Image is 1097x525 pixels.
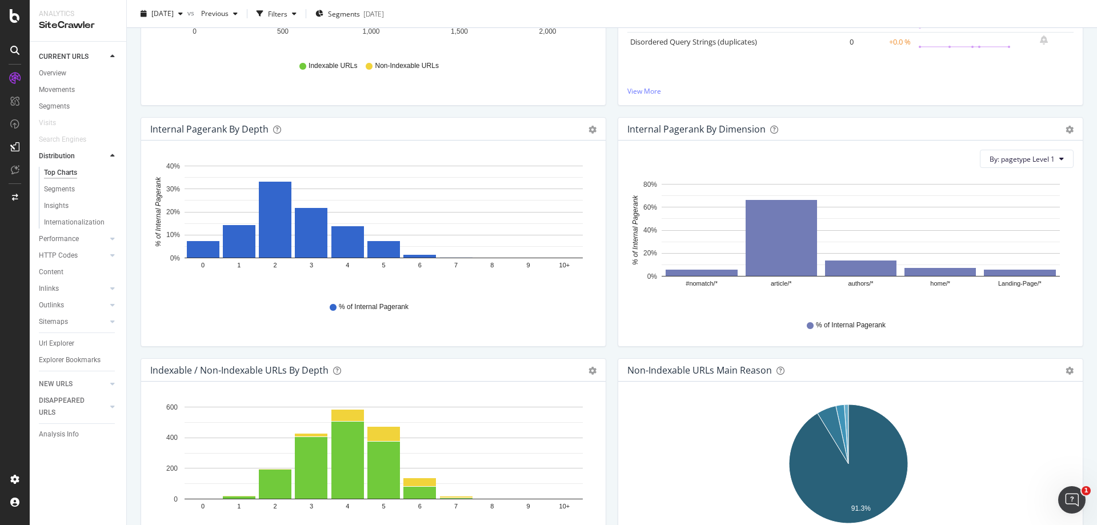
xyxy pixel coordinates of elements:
[771,280,792,287] text: article/*
[1058,486,1086,514] iframe: Intercom live chat
[310,262,313,269] text: 3
[539,27,556,35] text: 2,000
[39,233,79,245] div: Performance
[166,185,180,193] text: 30%
[39,134,98,146] a: Search Engines
[197,9,229,18] span: Previous
[277,27,289,35] text: 500
[454,503,458,510] text: 7
[166,434,178,442] text: 400
[39,250,107,262] a: HTTP Codes
[44,217,118,229] a: Internationalization
[39,299,107,311] a: Outlinks
[274,262,277,269] text: 2
[268,9,287,18] div: Filters
[151,9,174,18] span: 2025 Sep. 28th
[851,504,871,512] text: 91.3%
[237,503,241,510] text: 1
[647,272,658,280] text: 0%
[44,217,105,229] div: Internationalization
[237,262,241,269] text: 1
[44,183,118,195] a: Segments
[339,302,409,312] span: % of Internal Pagerank
[166,208,180,216] text: 20%
[39,338,74,350] div: Url Explorer
[39,395,97,419] div: DISAPPEARED URLS
[643,181,657,189] text: 80%
[980,150,1074,168] button: By: pagetype Level 1
[166,231,180,239] text: 10%
[848,280,874,287] text: authors/*
[559,503,570,510] text: 10+
[39,283,59,295] div: Inlinks
[252,5,301,23] button: Filters
[39,150,75,162] div: Distribution
[418,262,422,269] text: 6
[150,159,592,291] svg: A chart.
[627,364,772,376] div: Non-Indexable URLs Main Reason
[154,177,162,247] text: % of Internal Pagerank
[39,84,118,96] a: Movements
[588,126,596,134] div: gear
[39,51,107,63] a: CURRENT URLS
[382,503,385,510] text: 5
[643,250,657,258] text: 20%
[362,27,379,35] text: 1,000
[39,101,70,113] div: Segments
[630,37,757,47] a: Disordered Query Strings (duplicates)
[588,367,596,375] div: gear
[643,203,657,211] text: 60%
[816,320,886,330] span: % of Internal Pagerank
[39,150,107,162] a: Distribution
[490,262,494,269] text: 8
[451,27,468,35] text: 1,500
[39,134,86,146] div: Search Engines
[274,503,277,510] text: 2
[44,167,77,179] div: Top Charts
[627,123,766,135] div: Internal Pagerank By Dimension
[193,27,197,35] text: 0
[44,183,75,195] div: Segments
[418,503,422,510] text: 6
[311,5,389,23] button: Segments[DATE]
[490,503,494,510] text: 8
[627,86,1074,96] a: View More
[627,177,1070,310] svg: A chart.
[39,283,107,295] a: Inlinks
[166,162,180,170] text: 40%
[856,32,914,51] td: +0.0 %
[309,61,357,71] span: Indexable URLs
[166,464,178,472] text: 200
[363,9,384,18] div: [DATE]
[454,262,458,269] text: 7
[39,233,107,245] a: Performance
[39,316,107,328] a: Sitemaps
[990,154,1055,164] span: By: pagetype Level 1
[39,101,118,113] a: Segments
[1066,126,1074,134] div: gear
[998,280,1042,287] text: Landing-Page/*
[44,200,118,212] a: Insights
[811,32,856,51] td: 0
[930,280,951,287] text: home/*
[39,19,117,32] div: SiteCrawler
[39,316,68,328] div: Sitemaps
[527,503,530,510] text: 9
[1082,486,1091,495] span: 1
[39,51,89,63] div: CURRENT URLS
[174,495,178,503] text: 0
[39,338,118,350] a: Url Explorer
[39,250,78,262] div: HTTP Codes
[39,67,118,79] a: Overview
[328,9,360,18] span: Segments
[39,378,107,390] a: NEW URLS
[39,84,75,96] div: Movements
[39,67,66,79] div: Overview
[44,167,118,179] a: Top Charts
[201,503,205,510] text: 0
[39,117,56,129] div: Visits
[170,254,181,262] text: 0%
[39,428,118,440] a: Analysis Info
